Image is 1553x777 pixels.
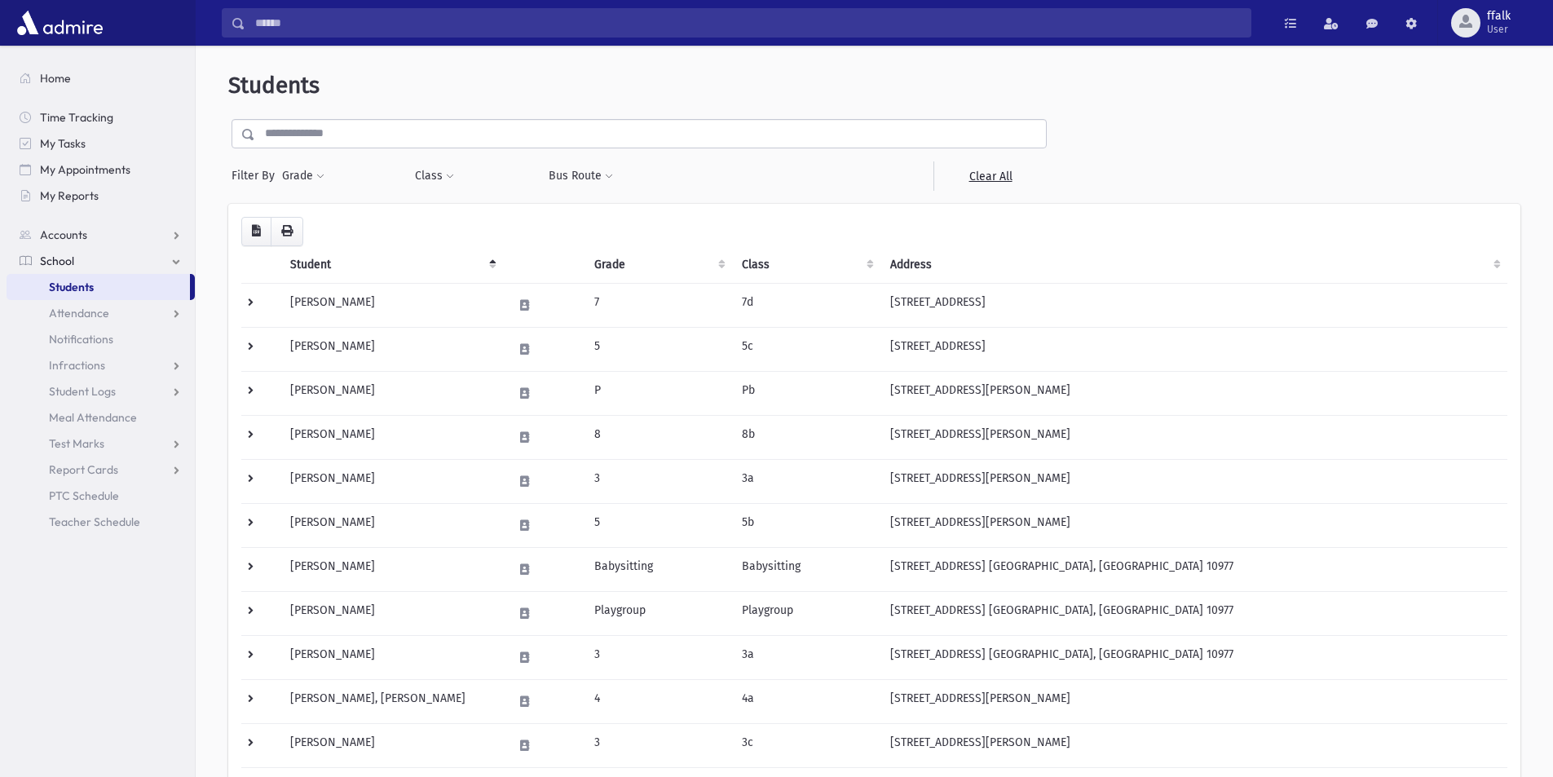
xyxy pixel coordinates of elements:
td: Playgroup [585,591,732,635]
td: [STREET_ADDRESS][PERSON_NAME] [880,679,1507,723]
th: Student: activate to sort column descending [280,246,503,284]
td: 5 [585,327,732,371]
span: My Reports [40,188,99,203]
span: Time Tracking [40,110,113,125]
a: Notifications [7,326,195,352]
a: Teacher Schedule [7,509,195,535]
td: 5 [585,503,732,547]
a: Report Cards [7,457,195,483]
td: 7 [585,283,732,327]
span: Filter By [232,167,281,184]
td: Playgroup [732,591,880,635]
a: Students [7,274,190,300]
td: [PERSON_NAME] [280,723,503,767]
td: [PERSON_NAME], [PERSON_NAME] [280,679,503,723]
a: My Appointments [7,157,195,183]
a: PTC Schedule [7,483,195,509]
td: 8 [585,415,732,459]
th: Class: activate to sort column ascending [732,246,880,284]
td: 3 [585,635,732,679]
a: Attendance [7,300,195,326]
span: School [40,254,74,268]
td: 3a [732,459,880,503]
button: Bus Route [548,161,614,191]
span: Students [228,72,320,99]
td: 3a [732,635,880,679]
a: Clear All [933,161,1047,191]
td: [PERSON_NAME] [280,459,503,503]
a: Home [7,65,195,91]
span: Home [40,71,71,86]
td: 4 [585,679,732,723]
img: AdmirePro [13,7,107,39]
a: My Reports [7,183,195,209]
td: 3c [732,723,880,767]
td: [PERSON_NAME] [280,327,503,371]
td: 5c [732,327,880,371]
td: [PERSON_NAME] [280,415,503,459]
a: Student Logs [7,378,195,404]
th: Address: activate to sort column ascending [880,246,1507,284]
button: Class [414,161,455,191]
button: CSV [241,217,271,246]
td: 3 [585,723,732,767]
a: School [7,248,195,274]
a: My Tasks [7,130,195,157]
td: [STREET_ADDRESS][PERSON_NAME] [880,371,1507,415]
td: Pb [732,371,880,415]
a: Time Tracking [7,104,195,130]
input: Search [245,8,1251,38]
td: P [585,371,732,415]
span: Teacher Schedule [49,514,140,529]
span: Meal Attendance [49,410,137,425]
td: [STREET_ADDRESS] [GEOGRAPHIC_DATA], [GEOGRAPHIC_DATA] 10977 [880,591,1507,635]
td: [STREET_ADDRESS][PERSON_NAME] [880,503,1507,547]
span: ffalk [1487,10,1511,23]
td: [STREET_ADDRESS] [GEOGRAPHIC_DATA], [GEOGRAPHIC_DATA] 10977 [880,547,1507,591]
td: Babysitting [732,547,880,591]
a: Accounts [7,222,195,248]
td: 4a [732,679,880,723]
td: Babysitting [585,547,732,591]
td: 3 [585,459,732,503]
span: My Tasks [40,136,86,151]
button: Print [271,217,303,246]
span: PTC Schedule [49,488,119,503]
a: Infractions [7,352,195,378]
button: Grade [281,161,325,191]
span: Report Cards [49,462,118,477]
span: Accounts [40,227,87,242]
a: Test Marks [7,430,195,457]
td: [PERSON_NAME] [280,503,503,547]
td: 5b [732,503,880,547]
td: 8b [732,415,880,459]
span: Infractions [49,358,105,373]
span: My Appointments [40,162,130,177]
span: Notifications [49,332,113,347]
td: [PERSON_NAME] [280,283,503,327]
td: [STREET_ADDRESS][PERSON_NAME] [880,723,1507,767]
span: Attendance [49,306,109,320]
span: Students [49,280,94,294]
th: Grade: activate to sort column ascending [585,246,732,284]
td: [STREET_ADDRESS] [880,327,1507,371]
td: [PERSON_NAME] [280,635,503,679]
span: User [1487,23,1511,36]
td: [PERSON_NAME] [280,547,503,591]
td: 7d [732,283,880,327]
td: [STREET_ADDRESS] [880,283,1507,327]
span: Test Marks [49,436,104,451]
td: [STREET_ADDRESS][PERSON_NAME] [880,415,1507,459]
td: [PERSON_NAME] [280,371,503,415]
span: Student Logs [49,384,116,399]
td: [STREET_ADDRESS][PERSON_NAME] [880,459,1507,503]
td: [PERSON_NAME] [280,591,503,635]
a: Meal Attendance [7,404,195,430]
td: [STREET_ADDRESS] [GEOGRAPHIC_DATA], [GEOGRAPHIC_DATA] 10977 [880,635,1507,679]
